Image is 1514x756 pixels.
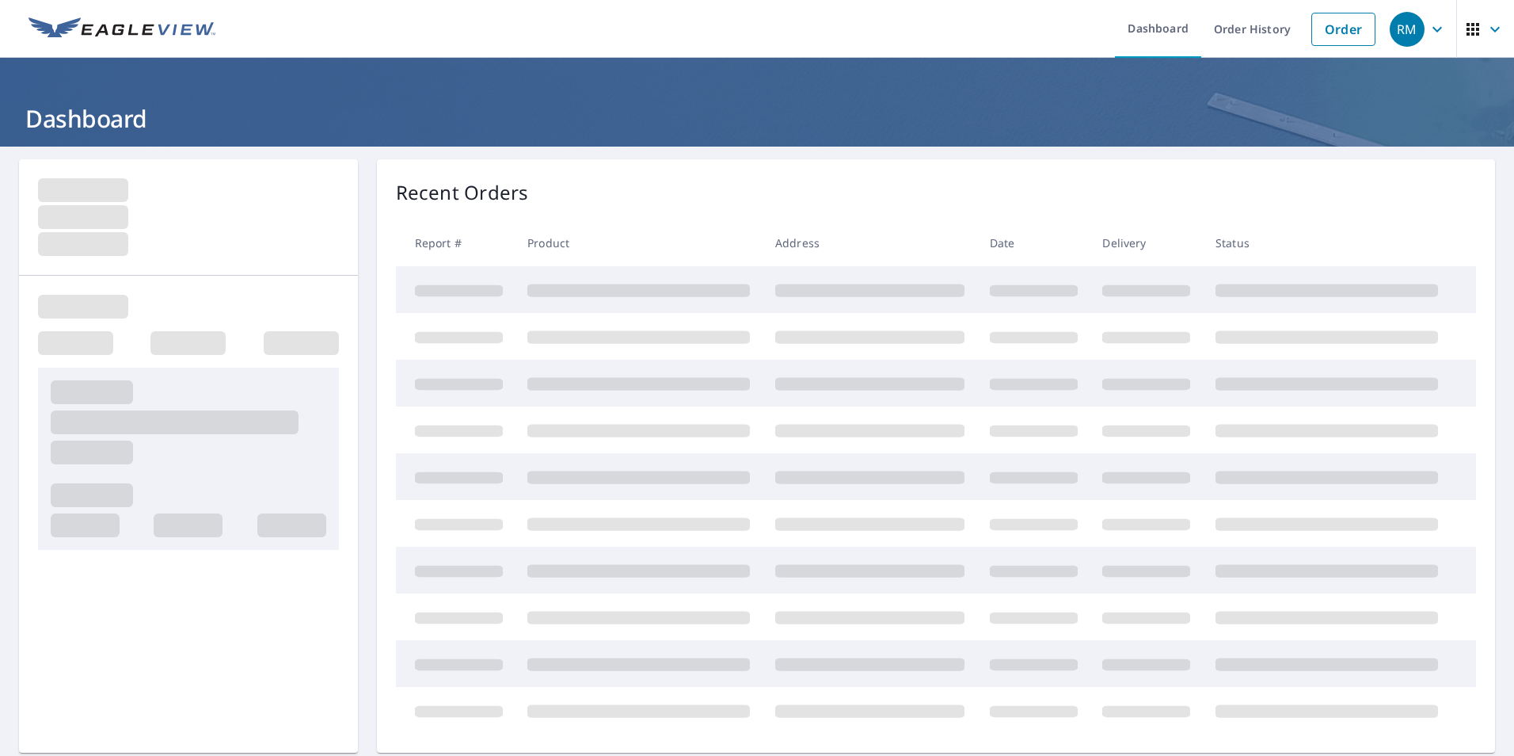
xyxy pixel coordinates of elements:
th: Report # [396,220,515,266]
th: Delivery [1090,220,1203,266]
th: Product [515,220,763,266]
th: Date [977,220,1090,266]
a: Order [1311,13,1375,46]
img: EV Logo [29,17,215,41]
p: Recent Orders [396,178,529,207]
th: Address [763,220,977,266]
th: Status [1203,220,1451,266]
h1: Dashboard [19,102,1495,135]
div: RM [1390,12,1425,47]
